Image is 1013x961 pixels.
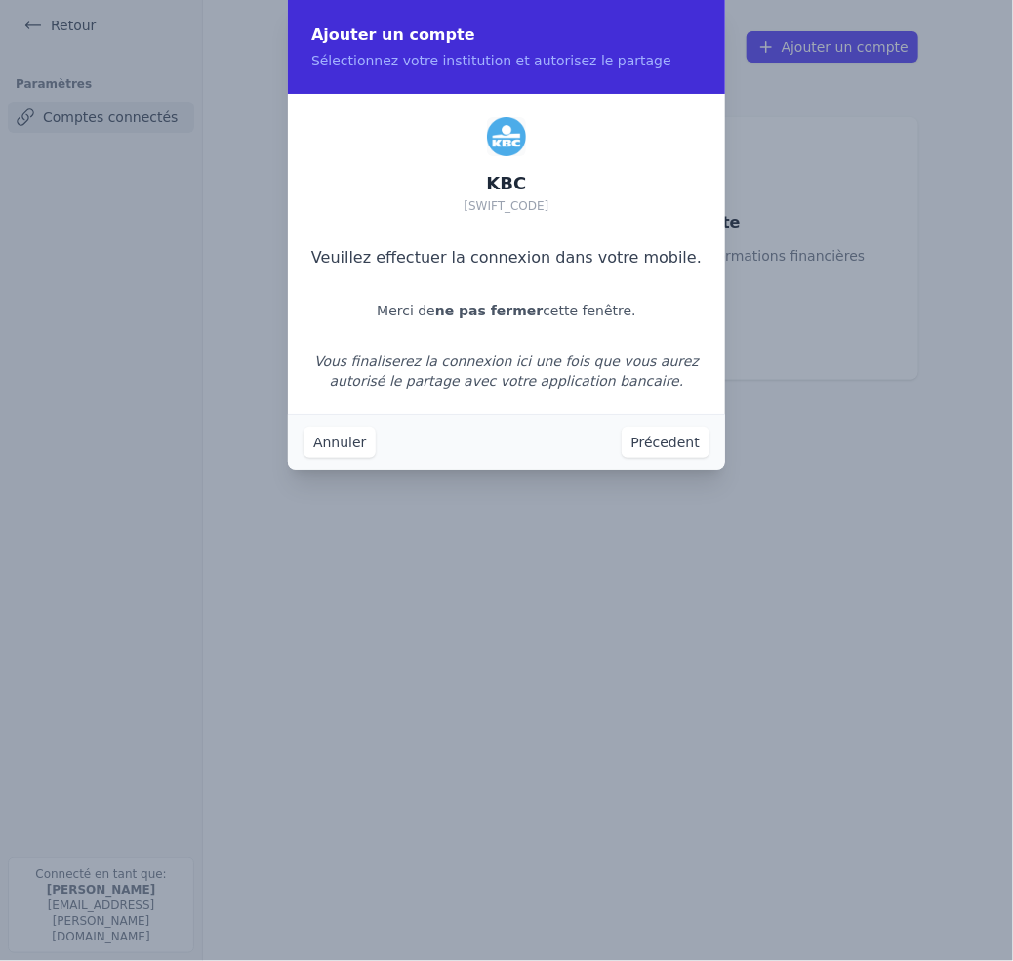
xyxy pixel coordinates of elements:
span: [SWIFT_CODE] [464,199,548,213]
button: Précedent [622,427,709,458]
button: Annuler [304,427,376,458]
p: Sélectionnez votre institution et autorisez le partage [311,51,702,70]
p: Merci de cette fenêtre. [377,301,636,320]
p: Vous finaliserez la connexion ici une fois que vous aurez autorisé le partage avec votre applicat... [304,352,709,391]
strong: ne pas fermer [435,303,544,318]
h2: Ajouter un compte [311,23,702,47]
h2: KBC [464,172,548,195]
p: Veuillez effectuer la connexion dans votre mobile. [311,246,702,270]
img: KBC [487,117,526,156]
